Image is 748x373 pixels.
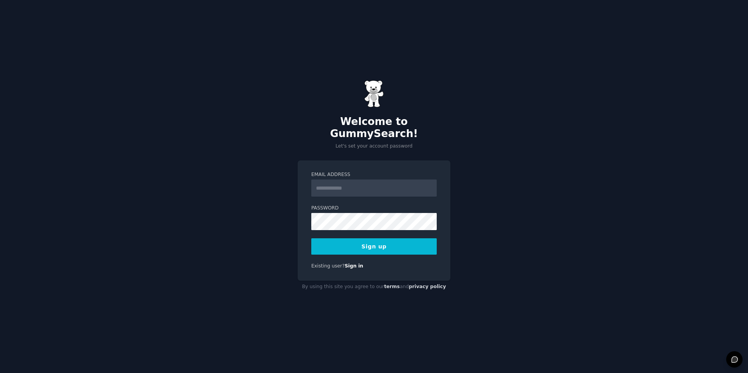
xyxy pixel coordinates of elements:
button: Sign up [311,238,437,255]
div: By using this site you agree to our and [298,281,450,293]
a: Sign in [345,263,363,269]
a: terms [384,284,400,289]
span: Existing user? [311,263,345,269]
a: privacy policy [409,284,446,289]
p: Let's set your account password [298,143,450,150]
img: Gummy Bear [364,80,384,107]
label: Password [311,205,437,212]
h2: Welcome to GummySearch! [298,116,450,140]
label: Email Address [311,171,437,178]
